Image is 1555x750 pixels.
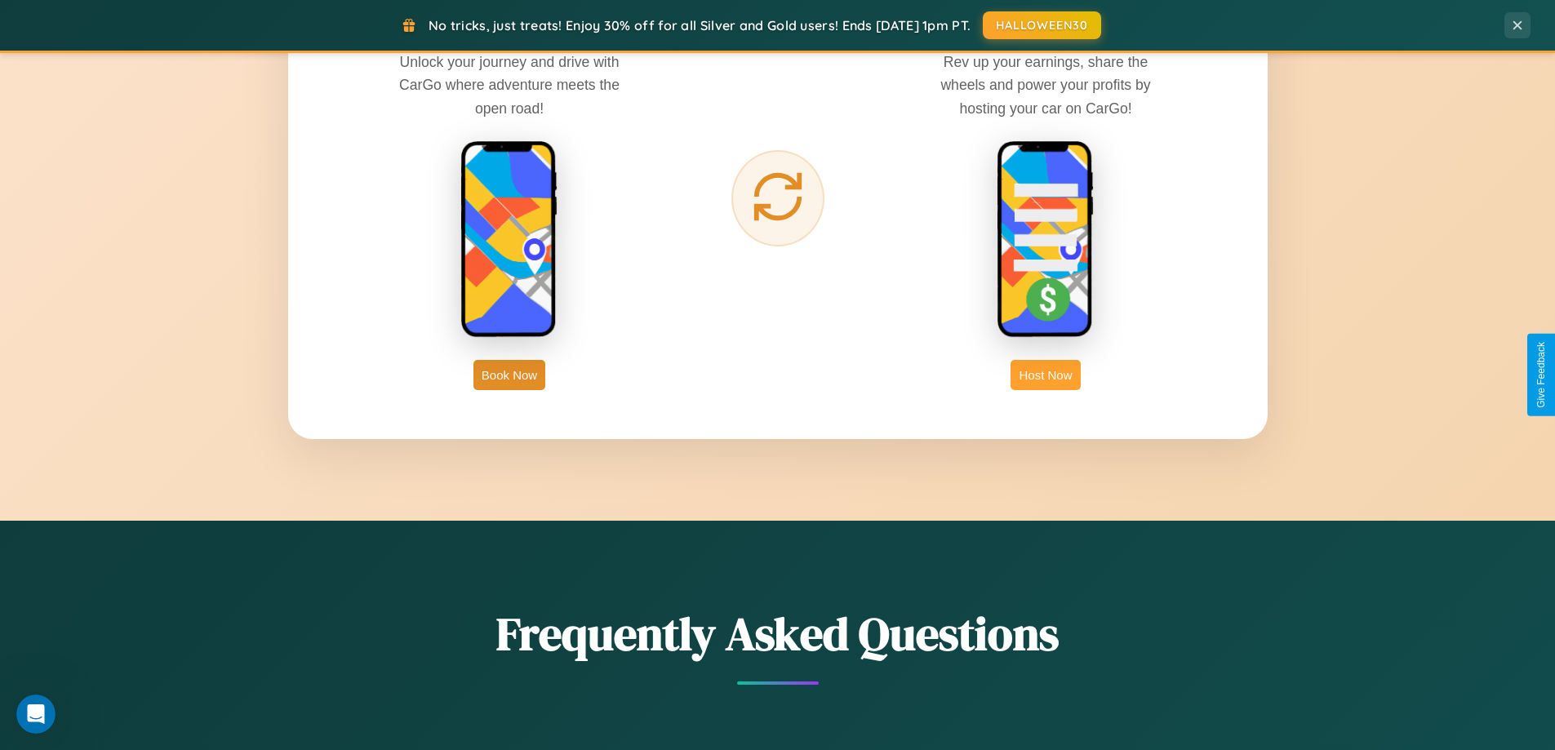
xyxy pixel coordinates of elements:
[429,17,971,33] span: No tricks, just treats! Enjoy 30% off for all Silver and Gold users! Ends [DATE] 1pm PT.
[460,140,558,339] img: rent phone
[473,360,545,390] button: Book Now
[983,11,1101,39] button: HALLOWEEN30
[1535,342,1547,408] div: Give Feedback
[288,602,1268,665] h2: Frequently Asked Questions
[387,51,632,119] p: Unlock your journey and drive with CarGo where adventure meets the open road!
[923,51,1168,119] p: Rev up your earnings, share the wheels and power your profits by hosting your car on CarGo!
[997,140,1095,339] img: host phone
[16,695,56,734] iframe: Intercom live chat
[1011,360,1080,390] button: Host Now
